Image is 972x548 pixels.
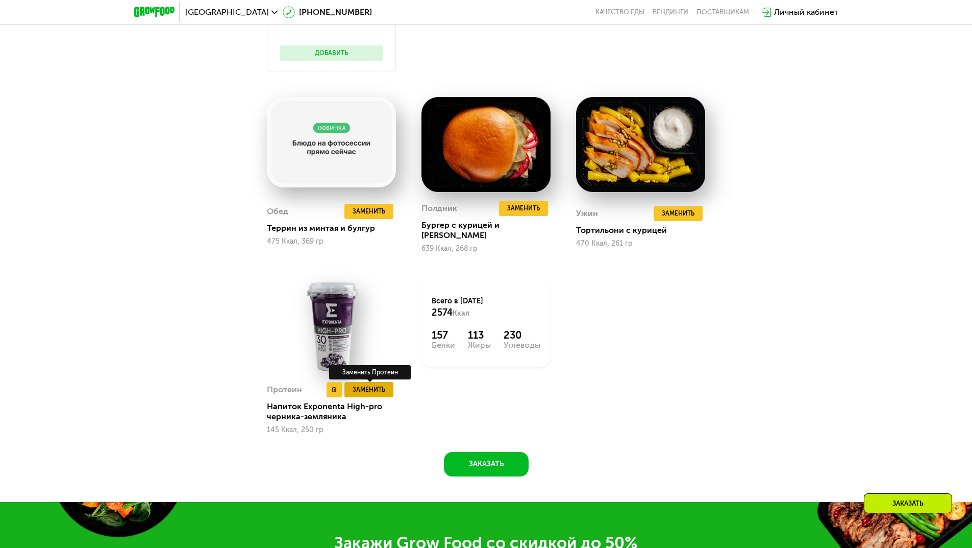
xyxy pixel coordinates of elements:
button: Заменить [344,382,393,397]
div: Личный кабинет [774,6,838,18]
div: 470 Ккал, 261 гр [576,240,705,248]
button: Заменить [654,206,703,221]
div: Бургер с курицей и [PERSON_NAME] [421,220,559,241]
a: Качество еды [595,8,644,16]
div: Всего в [DATE] [432,296,540,319]
span: Заменить [507,203,540,213]
div: поставщикам [696,8,749,16]
span: Заменить [662,208,694,219]
div: Террин из минтая и булгур [267,223,404,233]
div: Углеводы [504,341,540,349]
div: Обед [267,204,288,219]
div: Белки [432,341,455,349]
span: Заменить [353,206,385,217]
div: Заказать [864,493,952,513]
span: Ккал [453,309,469,318]
div: Протеин [267,382,302,397]
div: Ужин [576,206,598,221]
span: 2574 [432,307,453,318]
span: Заменить [353,385,385,395]
div: 157 [432,329,455,341]
button: Заказать [444,452,529,476]
div: 639 Ккал, 268 гр [421,245,551,253]
button: Заменить [499,201,548,216]
a: Вендинги [653,8,688,16]
button: Добавить [280,45,383,61]
div: 113 [468,329,491,341]
div: 230 [504,329,540,341]
div: Заменить Протеин [329,365,411,379]
div: Напиток Exponenta High-pro черника-земляника [267,401,404,422]
a: [PHONE_NUMBER] [283,6,372,18]
div: Тортильони с курицей [576,225,713,235]
button: Заменить [344,204,393,219]
div: Жиры [468,341,491,349]
div: 145 Ккал, 250 гр [267,426,396,434]
div: 475 Ккал, 369 гр [267,237,396,246]
span: [GEOGRAPHIC_DATA] [185,8,269,16]
div: Полдник [421,201,457,216]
